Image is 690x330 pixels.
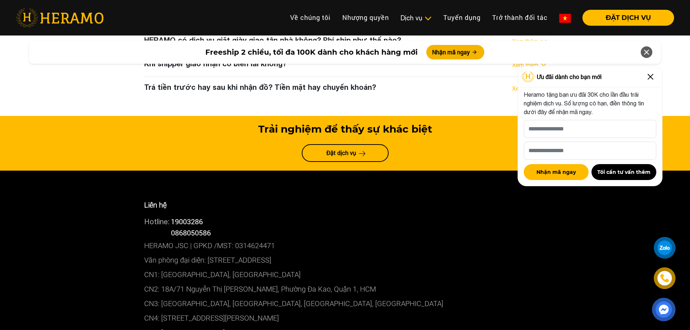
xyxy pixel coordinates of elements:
[426,45,484,59] button: Nhận mã ngay
[438,10,486,25] a: Tuyển dụng
[144,200,546,210] p: Liên hệ
[144,238,546,253] p: HERAMO JSC | GPKD /MST: 0314624471
[144,35,401,44] h3: HERAMO có dịch vụ giặt giày giao tận nhà không? Phí ship như thế nào?
[144,123,546,135] h3: Trải nghiệm để thấy sự khác biệt
[577,14,674,21] a: ĐẶT DỊCH VỤ
[512,84,538,93] a: Xem thêm
[302,144,389,162] a: Đặt dịch vụ
[559,14,571,23] img: vn-flag.png
[171,217,203,226] a: 19003286
[654,268,675,289] a: phone-icon
[537,72,602,81] span: Ưu đãi dành cho bạn mới
[359,151,366,156] img: arrow-next
[524,164,589,180] button: Nhận mã ngay
[144,282,546,296] p: CN2: 18A/71 Nguyễn Thị [PERSON_NAME], Phường Đa Kao, Quận 1, HCM
[16,8,104,27] img: heramo-logo.png
[144,83,376,91] h3: Trả tiền trước hay sau khi nhận đồ? Tiền mặt hay chuyển khoản?
[336,10,395,25] a: Nhượng quyền
[524,90,656,116] p: Heramo tặng bạn ưu đãi 30K cho lần đầu trải nghiệm dịch vụ. Số lượng có hạn, điền thông tin dưới ...
[144,311,546,325] p: CN4: [STREET_ADDRESS][PERSON_NAME]
[144,267,546,282] p: CN1: [GEOGRAPHIC_DATA], [GEOGRAPHIC_DATA]
[171,228,211,237] span: 0868050586
[660,274,669,282] img: phone-icon
[144,296,546,311] p: CN3: [GEOGRAPHIC_DATA], [GEOGRAPHIC_DATA], [GEOGRAPHIC_DATA], [GEOGRAPHIC_DATA]
[582,10,674,26] button: ĐẶT DỊCH VỤ
[486,10,553,25] a: Trở thành đối tác
[401,13,432,23] div: Dịch vụ
[645,71,656,83] img: Close
[424,15,432,22] img: subToggleIcon
[205,47,418,58] span: Freeship 2 chiều, tối đa 100K dành cho khách hàng mới
[591,164,656,180] button: Tôi cần tư vấn thêm
[144,217,170,226] span: Hotline:
[144,253,546,267] p: Văn phòng đại diện: [STREET_ADDRESS]
[521,71,535,82] img: Logo
[284,10,336,25] a: Về chúng tôi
